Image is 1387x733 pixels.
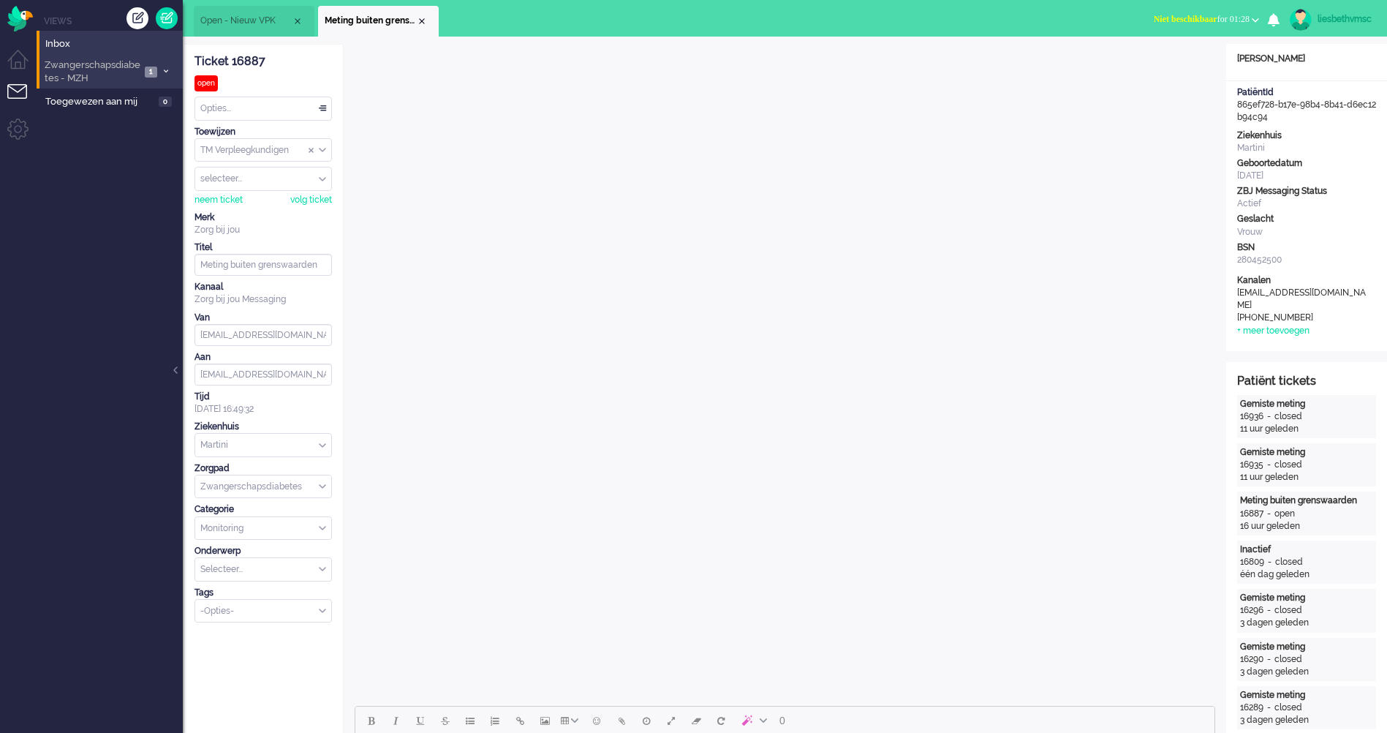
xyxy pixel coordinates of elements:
[6,6,853,31] body: Rich Text Area. Press ALT-0 for help.
[7,84,40,117] li: Tickets menu
[318,6,439,37] li: 16887
[194,391,332,416] div: [DATE] 16:49:32
[1237,86,1376,99] div: PatiëntId
[1240,459,1263,471] div: 16935
[1274,702,1302,714] div: closed
[1154,14,1250,24] span: for 01:28
[126,7,148,29] div: Creëer ticket
[1237,142,1376,154] div: Martini
[1274,410,1302,423] div: closed
[458,708,483,733] button: Bullet list
[1237,274,1376,287] div: Kanalen
[194,351,332,364] div: Aan
[1237,325,1309,337] div: + meer toevoegen
[1237,226,1376,238] div: Vrouw
[1240,604,1263,617] div: 16296
[507,708,532,733] button: Insert/edit link
[194,545,332,557] div: Onderwerp
[1264,556,1275,568] div: -
[194,421,332,433] div: Ziekenhuis
[1240,495,1373,507] div: Meting buiten grenswaarden
[433,708,458,733] button: Strikethrough
[1154,14,1217,24] span: Niet beschikbaar
[290,194,332,206] div: volg ticket
[584,708,609,733] button: Emoticons
[1240,520,1373,533] div: 16 uur geleden
[156,7,178,29] a: Quick Ticket
[194,391,332,403] div: Tijd
[194,53,332,70] div: Ticket 16887
[1240,689,1373,702] div: Gemiste meting
[1274,459,1302,471] div: closed
[292,15,303,27] div: Close tab
[733,708,773,733] button: AI
[1240,641,1373,653] div: Gemiste meting
[1237,129,1376,142] div: Ziekenhuis
[325,15,416,27] span: Meting buiten grenswaarden
[1274,604,1302,617] div: closed
[42,59,140,86] span: Zwangerschapsdiabetes - MZH
[194,462,332,475] div: Zorgpad
[194,281,332,293] div: Kanaal
[1240,508,1263,520] div: 16887
[1240,617,1373,629] div: 3 dagen geleden
[7,10,33,20] a: Omnidesk
[194,503,332,516] div: Categorie
[1263,459,1274,471] div: -
[483,708,507,733] button: Numbered list
[1237,198,1376,210] div: Actief
[1237,312,1369,324] div: [PHONE_NUMBER]
[1226,53,1387,65] div: [PERSON_NAME]
[1240,666,1373,678] div: 3 dagen geleden
[1263,604,1274,617] div: -
[194,6,314,37] li: View
[194,599,332,623] div: Select Tags
[634,708,659,733] button: Delay message
[659,708,684,733] button: Fullscreen
[1275,556,1303,568] div: closed
[1240,446,1373,459] div: Gemiste meting
[42,93,183,109] a: Toegewezen aan mij 0
[1240,653,1263,666] div: 16290
[1240,714,1373,726] div: 3 dagen geleden
[708,708,733,733] button: Reset content
[1274,508,1295,520] div: open
[1263,653,1274,666] div: -
[1263,702,1274,714] div: -
[1240,702,1263,714] div: 16289
[159,97,172,108] span: 0
[194,138,332,162] div: Assign Group
[1290,9,1312,31] img: avatar
[779,715,785,726] span: 0
[42,35,183,51] a: Inbox
[1287,9,1372,31] a: liesbethvmsc
[1226,86,1387,124] div: 865ef728-b17e-98b4-8b41-d6ec12b94c94
[684,708,708,733] button: Clear formatting
[194,167,332,191] div: Assign User
[194,293,332,306] div: Zorg bij jou Messaging
[45,95,154,109] span: Toegewezen aan mij
[1240,398,1373,410] div: Gemiste meting
[1240,556,1264,568] div: 16809
[194,194,243,206] div: neem ticket
[194,126,332,138] div: Toewijzen
[7,119,40,151] li: Admin menu
[1237,170,1376,182] div: [DATE]
[1237,157,1376,170] div: Geboortedatum
[194,224,332,236] div: Zorg bij jou
[1274,653,1302,666] div: closed
[1237,185,1376,198] div: ZBJ Messaging Status
[194,587,332,599] div: Tags
[194,211,332,224] div: Merk
[1145,4,1268,37] li: Niet beschikbaarfor 01:28
[1237,241,1376,254] div: BSN
[1240,568,1373,581] div: één dag geleden
[532,708,557,733] button: Insert/edit image
[1237,254,1376,266] div: 280452500
[7,50,40,83] li: Dashboard menu
[145,67,157,78] span: 1
[1240,471,1373,484] div: 11 uur geleden
[557,708,584,733] button: Table
[194,75,218,91] div: open
[1318,12,1372,26] div: liesbethvmsc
